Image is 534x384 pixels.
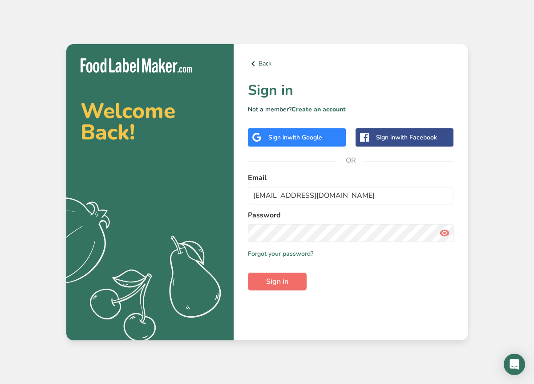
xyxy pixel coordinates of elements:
[287,133,322,142] span: with Google
[81,58,192,73] img: Food Label Maker
[291,105,346,114] a: Create an account
[248,273,307,290] button: Sign in
[268,133,322,142] div: Sign in
[248,249,313,258] a: Forgot your password?
[376,133,437,142] div: Sign in
[337,147,364,174] span: OR
[248,172,454,183] label: Email
[248,105,454,114] p: Not a member?
[81,100,219,143] h2: Welcome Back!
[248,187,454,204] input: Enter Your Email
[248,210,454,221] label: Password
[504,354,525,375] div: Open Intercom Messenger
[395,133,437,142] span: with Facebook
[266,276,288,287] span: Sign in
[248,80,454,101] h1: Sign in
[248,58,454,69] a: Back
